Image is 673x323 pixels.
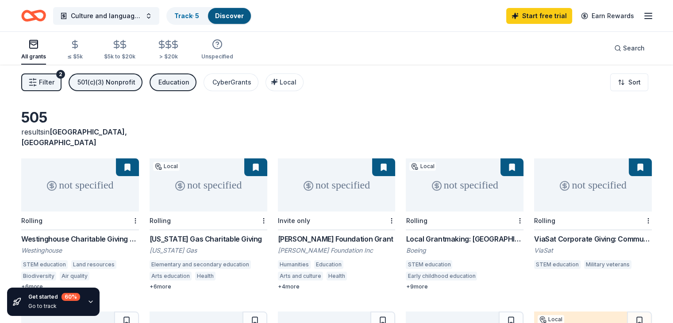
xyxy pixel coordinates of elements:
div: Westinghouse Charitable Giving Program [21,234,139,244]
div: Land resources [71,260,116,269]
span: Filter [39,77,54,88]
a: Start free trial [506,8,572,24]
div: Elementary and secondary education [150,260,251,269]
button: Local [265,73,304,91]
div: Public affairs [350,272,388,281]
div: STEM education [534,260,581,269]
div: Education [158,77,189,88]
div: [PERSON_NAME] Foundation Grant [278,234,396,244]
a: not specifiedRollingViaSat Corporate Giving: Community InitiativesViaSatSTEM educationMilitary ve... [534,158,652,272]
div: not specified [278,158,396,211]
div: results [21,127,139,148]
button: Search [607,39,652,57]
a: not specifiedLocalRollingLocal Grantmaking: [GEOGRAPHIC_DATA]BoeingSTEM educationEarly childhood ... [406,158,523,290]
div: Local [409,162,436,171]
a: Discover [215,12,244,19]
div: Boeing [406,246,523,255]
button: CyberGrants [204,73,258,91]
button: Filter2 [21,73,62,91]
div: ViaSat [534,246,652,255]
div: Early childhood education [406,272,477,281]
button: All grants [21,35,46,65]
div: Rolling [150,217,171,224]
div: [US_STATE] Gas [150,246,267,255]
div: Air quality [60,272,89,281]
div: Humanities [278,260,311,269]
div: + 6 more [150,283,267,290]
div: ViaSat Corporate Giving: Community Initiatives [534,234,652,244]
a: not specifiedLocalRolling[US_STATE] Gas Charitable Giving[US_STATE] GasElementary and secondary e... [150,158,267,290]
div: Education [314,260,343,269]
span: Search [623,43,645,54]
div: Get started [28,293,80,301]
button: Unspecified [201,35,233,65]
div: + 4 more [278,283,396,290]
div: Local [153,162,180,171]
div: Rolling [21,217,42,224]
div: Health [327,272,347,281]
div: All grants [21,53,46,60]
div: [PERSON_NAME] Foundation Inc [278,246,396,255]
div: Arts and culture [278,272,323,281]
button: Track· 5Discover [166,7,252,25]
div: Rolling [406,217,427,224]
a: Home [21,5,46,26]
button: Education [150,73,196,91]
span: [GEOGRAPHIC_DATA], [GEOGRAPHIC_DATA] [21,127,127,147]
div: ≤ $5k [67,53,83,60]
a: not specifiedInvite only[PERSON_NAME] Foundation Grant[PERSON_NAME] Foundation IncHumanitiesEduca... [278,158,396,290]
div: $5k to $20k [104,53,135,60]
div: not specified [21,158,139,211]
div: Invite only [278,217,310,224]
div: Rolling [534,217,555,224]
div: Military veterans [584,260,631,269]
button: 501(c)(3) Nonprofit [69,73,142,91]
div: Westinghouse [21,246,139,255]
div: [US_STATE] Gas Charitable Giving [150,234,267,244]
div: Health [195,272,215,281]
a: not specifiedRollingWestinghouse Charitable Giving ProgramWestinghouseSTEM educationLand resource... [21,158,139,290]
div: not specified [406,158,523,211]
div: not specified [534,158,652,211]
div: CyberGrants [212,77,251,88]
div: 501(c)(3) Nonprofit [77,77,135,88]
div: 60 % [62,293,80,301]
a: Track· 5 [174,12,199,19]
div: STEM education [21,260,68,269]
div: Arts education [150,272,192,281]
div: > $20k [157,53,180,60]
div: 2 [56,70,65,79]
span: Culture and language Program [71,11,142,21]
div: Local Grantmaking: [GEOGRAPHIC_DATA] [406,234,523,244]
button: $5k to $20k [104,36,135,65]
span: Local [280,78,296,86]
button: > $20k [157,36,180,65]
span: in [21,127,127,147]
a: Earn Rewards [576,8,639,24]
div: STEM education [406,260,452,269]
span: Sort [628,77,641,88]
button: Culture and language Program [53,7,159,25]
div: Biodiversity [21,272,56,281]
button: Sort [610,73,648,91]
div: 505 [21,109,139,127]
div: not specified [150,158,267,211]
div: Go to track [28,303,80,310]
div: Unspecified [201,53,233,60]
button: ≤ $5k [67,36,83,65]
div: + 9 more [406,283,523,290]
